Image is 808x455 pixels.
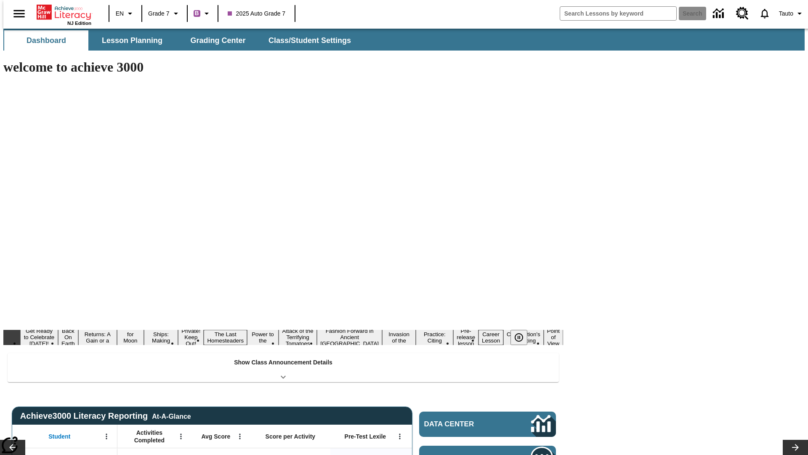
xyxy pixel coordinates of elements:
button: Open Menu [393,430,406,443]
button: Open side menu [7,1,32,26]
button: Slide 2 Back On Earth [58,327,78,348]
span: Dashboard [27,36,66,45]
button: Slide 3 Free Returns: A Gain or a Drain? [78,324,117,351]
button: Language: EN, Select a language [112,6,139,21]
span: Data Center [424,420,503,428]
div: Show Class Announcement Details [8,353,559,382]
span: NJ Edition [67,21,91,26]
span: Lesson Planning [102,36,162,45]
button: Class/Student Settings [262,30,358,51]
span: Tauto [779,9,793,18]
button: Slide 15 The Constitution's Balancing Act [503,324,544,351]
button: Slide 4 Time for Moon Rules? [117,324,144,351]
span: Avg Score [201,433,230,440]
button: Slide 13 Pre-release lesson [453,327,478,348]
div: At-A-Glance [152,411,191,420]
button: Slide 16 Point of View [544,327,563,348]
button: Open Menu [100,430,113,443]
input: search field [560,7,676,20]
button: Slide 6 Private! Keep Out! [178,327,204,348]
span: Grade 7 [148,9,170,18]
button: Slide 14 Career Lesson [478,330,503,345]
div: SubNavbar [3,29,805,51]
span: Pre-Test Lexile [345,433,386,440]
a: Notifications [754,3,776,24]
span: Class/Student Settings [268,36,351,45]
p: Show Class Announcement Details [234,358,332,367]
span: Grading Center [190,36,245,45]
button: Profile/Settings [776,6,808,21]
button: Pause [510,330,527,345]
span: 2025 Auto Grade 7 [228,9,286,18]
h1: welcome to achieve 3000 [3,59,563,75]
span: B [195,8,199,19]
button: Slide 1 Get Ready to Celebrate Juneteenth! [20,327,58,348]
button: Open Menu [175,430,187,443]
div: Pause [510,330,536,345]
span: Achieve3000 Literacy Reporting [20,411,191,421]
span: Score per Activity [266,433,316,440]
div: Home [37,3,91,26]
button: Grading Center [176,30,260,51]
span: Activities Completed [122,429,177,444]
button: Slide 5 Cruise Ships: Making Waves [144,324,178,351]
div: SubNavbar [3,30,359,51]
button: Slide 10 Fashion Forward in Ancient Rome [317,327,382,348]
button: Lesson Planning [90,30,174,51]
button: Open Menu [234,430,246,443]
button: Slide 7 The Last Homesteaders [204,330,247,345]
span: EN [116,9,124,18]
a: Data Center [419,412,556,437]
span: Student [48,433,70,440]
button: Slide 9 Attack of the Terrifying Tomatoes [279,327,317,348]
button: Grade: Grade 7, Select a grade [145,6,184,21]
a: Home [37,4,91,21]
a: Data Center [708,2,731,25]
button: Dashboard [4,30,88,51]
button: Slide 11 The Invasion of the Free CD [382,324,416,351]
button: Slide 8 Solar Power to the People [247,324,279,351]
button: Lesson carousel, Next [783,440,808,455]
a: Resource Center, Will open in new tab [731,2,754,25]
button: Slide 12 Mixed Practice: Citing Evidence [416,324,453,351]
button: Boost Class color is purple. Change class color [190,6,215,21]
